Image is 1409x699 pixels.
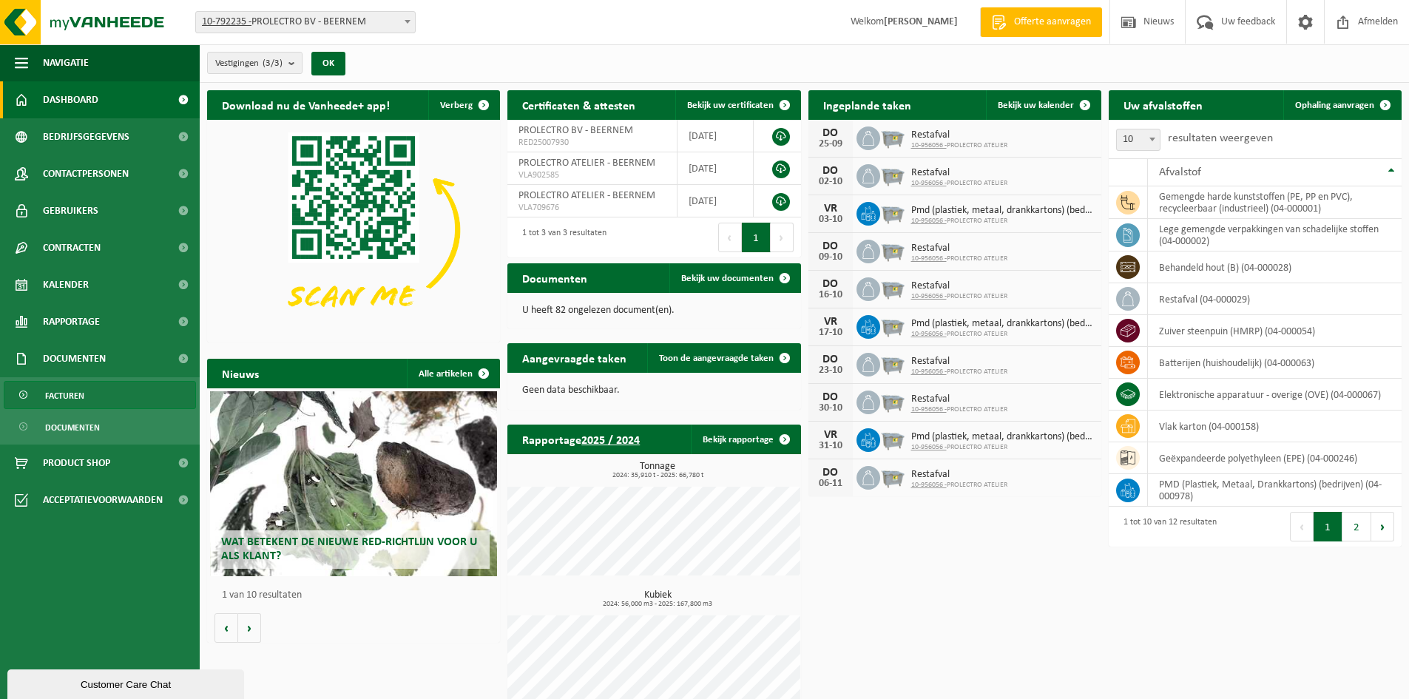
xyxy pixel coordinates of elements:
[986,90,1100,120] a: Bekijk uw kalender
[911,141,947,149] tcxspan: Call 10-956056 - via 3CX
[207,120,500,340] img: Download de VHEPlus App
[1342,512,1371,541] button: 2
[1148,186,1402,219] td: gemengde harde kunststoffen (PE, PP en PVC), recycleerbaar (industrieel) (04-000001)
[647,343,800,373] a: Toon de aangevraagde taken
[43,445,110,482] span: Product Shop
[43,266,89,303] span: Kalender
[221,536,477,562] span: Wat betekent de nieuwe RED-richtlijn voor u als klant?
[880,351,905,376] img: WB-2500-GAL-GY-01
[816,203,845,215] div: VR
[880,388,905,413] img: WB-2500-GAL-GY-01
[196,12,415,33] span: 10-792235 - PROLECTRO BV - BEERNEM
[678,152,754,185] td: [DATE]
[238,613,261,643] button: Volgende
[816,328,845,338] div: 17-10
[718,223,742,252] button: Previous
[911,205,1094,217] span: Pmd (plastiek, metaal, drankkartons) (bedrijven)
[1371,512,1394,541] button: Next
[1148,474,1402,507] td: PMD (Plastiek, Metaal, Drankkartons) (bedrijven) (04-000978)
[911,254,947,263] tcxspan: Call 10-956056 - via 3CX
[507,90,650,119] h2: Certificaten & attesten
[311,52,345,75] button: OK
[1314,512,1342,541] button: 1
[1148,347,1402,379] td: batterijen (huishoudelijk) (04-000063)
[911,481,1007,490] span: PROLECTRO ATELIER
[1295,101,1374,110] span: Ophaling aanvragen
[911,292,947,300] tcxspan: Call 10-956056 - via 3CX
[816,365,845,376] div: 23-10
[43,482,163,519] span: Acceptatievoorwaarden
[880,275,905,300] img: WB-2500-GAL-GY-01
[880,426,905,451] img: WB-2500-GAL-GY-01
[911,330,1094,339] span: PROLECTRO ATELIER
[678,185,754,217] td: [DATE]
[407,359,499,388] a: Alle artikelen
[911,431,1094,443] span: Pmd (plastiek, metaal, drankkartons) (bedrijven)
[1148,283,1402,315] td: restafval (04-000029)
[911,280,1007,292] span: Restafval
[515,472,800,479] span: 2024: 35,910 t - 2025: 66,780 t
[816,127,845,139] div: DO
[911,443,1094,452] span: PROLECTRO ATELIER
[816,252,845,263] div: 09-10
[771,223,794,252] button: Next
[880,162,905,187] img: WB-2500-GAL-GY-01
[195,11,416,33] span: 10-792235 - PROLECTRO BV - BEERNEM
[518,202,665,214] span: VLA709676
[669,263,800,293] a: Bekijk uw documenten
[911,368,1007,376] span: PROLECTRO ATELIER
[911,469,1007,481] span: Restafval
[911,443,947,451] tcxspan: Call 10-956056 - via 3CX
[43,118,129,155] span: Bedrijfsgegevens
[911,167,1007,179] span: Restafval
[507,425,655,453] h2: Rapportage
[215,53,283,75] span: Vestigingen
[681,274,774,283] span: Bekijk uw documenten
[816,139,845,149] div: 25-09
[816,479,845,489] div: 06-11
[43,81,98,118] span: Dashboard
[1117,129,1160,150] span: 10
[507,263,602,292] h2: Documenten
[911,254,1007,263] span: PROLECTRO ATELIER
[659,354,774,363] span: Toon de aangevraagde taken
[263,58,283,68] count: (3/3)
[43,303,100,340] span: Rapportage
[45,413,100,442] span: Documenten
[816,240,845,252] div: DO
[45,382,84,410] span: Facturen
[816,278,845,290] div: DO
[911,243,1007,254] span: Restafval
[911,368,947,376] tcxspan: Call 10-956056 - via 3CX
[1148,251,1402,283] td: behandeld hout (B) (04-000028)
[43,44,89,81] span: Navigatie
[687,101,774,110] span: Bekijk uw certificaten
[998,101,1074,110] span: Bekijk uw kalender
[911,318,1094,330] span: Pmd (plastiek, metaal, drankkartons) (bedrijven)
[691,425,800,454] a: Bekijk rapportage
[1148,315,1402,347] td: zuiver steenpuin (HMRP) (04-000054)
[1109,90,1217,119] h2: Uw afvalstoffen
[440,101,473,110] span: Verberg
[911,405,947,413] tcxspan: Call 10-956056 - via 3CX
[515,221,606,254] div: 1 tot 3 van 3 resultaten
[43,155,129,192] span: Contactpersonen
[4,381,196,409] a: Facturen
[816,165,845,177] div: DO
[515,462,800,479] h3: Tonnage
[678,120,754,152] td: [DATE]
[43,192,98,229] span: Gebruikers
[911,179,947,187] tcxspan: Call 10-956056 - via 3CX
[207,359,274,388] h2: Nieuws
[1290,512,1314,541] button: Previous
[428,90,499,120] button: Verberg
[816,290,845,300] div: 16-10
[911,217,947,225] tcxspan: Call 10-956056 - via 3CX
[1283,90,1400,120] a: Ophaling aanvragen
[43,340,106,377] span: Documenten
[1116,510,1217,543] div: 1 tot 10 van 12 resultaten
[816,403,845,413] div: 30-10
[581,435,640,447] tcxspan: Call 2025 / 2024 via 3CX
[816,316,845,328] div: VR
